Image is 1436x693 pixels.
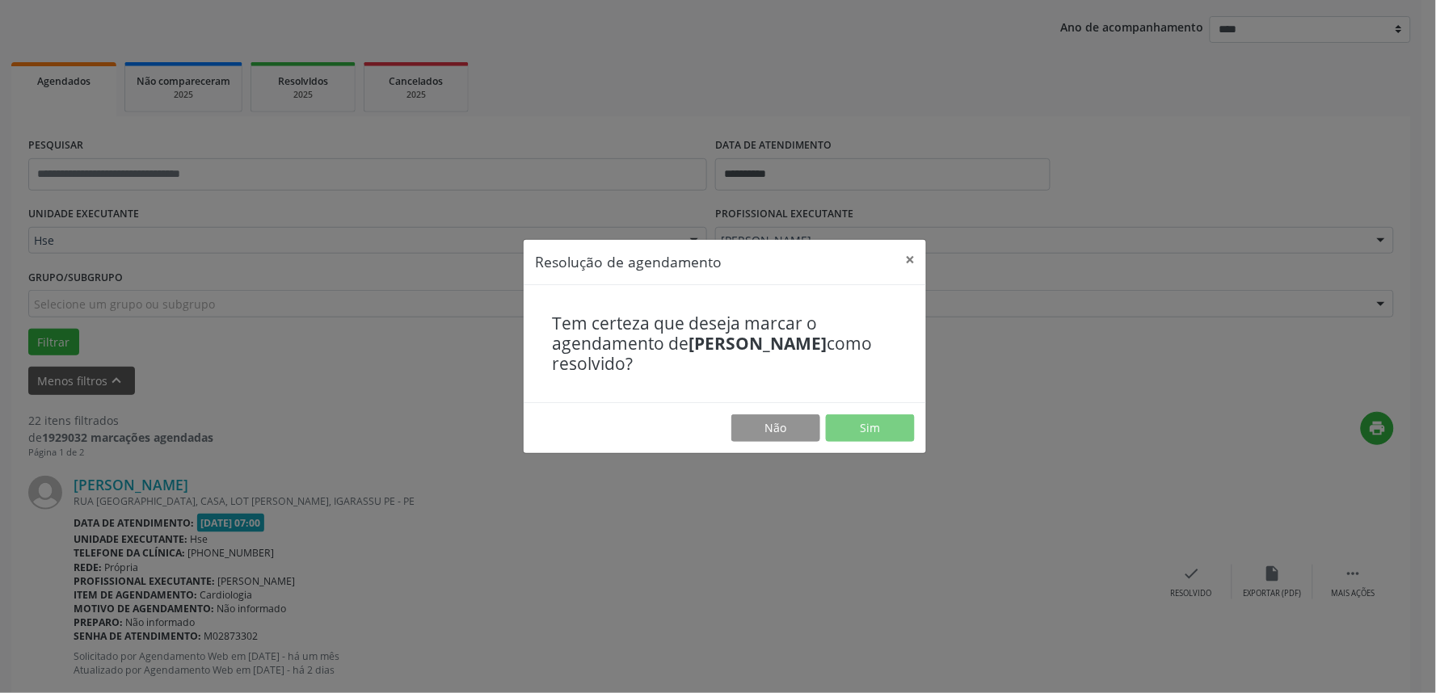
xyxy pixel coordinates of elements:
b: [PERSON_NAME] [689,332,827,355]
button: Sim [826,414,915,442]
h4: Tem certeza que deseja marcar o agendamento de como resolvido? [552,313,898,375]
button: Não [731,414,820,442]
button: Close [894,240,926,279]
h5: Resolução de agendamento [535,251,722,272]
